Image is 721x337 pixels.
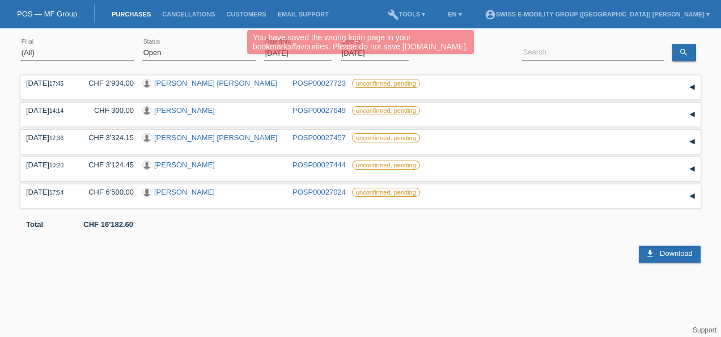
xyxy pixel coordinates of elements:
a: account_circleSwiss E-Mobility Group ([GEOGRAPHIC_DATA]) [PERSON_NAME] ▾ [479,11,715,18]
a: POSP00027649 [292,106,346,115]
a: Support [693,326,716,334]
span: 14:14 [49,108,63,114]
span: Download [660,249,693,258]
div: expand/collapse [684,106,701,123]
i: download [646,249,655,258]
a: POSP00027723 [292,79,346,87]
div: [DATE] [26,79,71,87]
label: unconfirmed, pending [352,106,420,115]
div: [DATE] [26,133,71,142]
div: expand/collapse [684,133,701,150]
i: build [388,9,399,20]
label: unconfirmed, pending [352,79,420,88]
i: account_circle [485,9,496,20]
div: CHF 6'500.00 [80,188,134,196]
a: POSP00027444 [292,161,346,169]
a: [PERSON_NAME] [PERSON_NAME] [154,79,277,87]
div: CHF 300.00 [80,106,134,115]
span: 17:54 [49,189,63,196]
a: POSP00027024 [292,188,346,196]
span: 10:20 [49,162,63,168]
a: POS — MF Group [17,10,77,18]
a: Email Support [272,11,334,18]
span: 17:45 [49,81,63,87]
div: You have saved the wrong login page in your bookmarks/favourites. Please do not save [DOMAIN_NAME]. [247,30,474,54]
label: unconfirmed, pending [352,133,420,142]
a: buildTools ▾ [382,11,431,18]
a: [PERSON_NAME] [154,188,215,196]
a: [PERSON_NAME] [PERSON_NAME] [154,133,277,142]
i: search [679,48,688,57]
div: expand/collapse [684,188,701,205]
div: expand/collapse [684,79,701,96]
b: CHF 16'182.60 [83,220,133,229]
a: search [672,44,696,61]
a: POSP00027457 [292,133,346,142]
div: expand/collapse [684,161,701,178]
a: EN ▾ [442,11,467,18]
a: Customers [221,11,272,18]
label: unconfirmed, pending [352,188,420,197]
div: CHF 2'934.00 [80,79,134,87]
div: CHF 3'124.45 [80,161,134,169]
div: [DATE] [26,106,71,115]
div: [DATE] [26,188,71,196]
b: Total [26,220,43,229]
div: [DATE] [26,161,71,169]
a: Purchases [106,11,156,18]
div: CHF 3'324.15 [80,133,134,142]
label: unconfirmed, pending [352,161,420,170]
a: [PERSON_NAME] [154,161,215,169]
a: [PERSON_NAME] [154,106,215,115]
a: Cancellations [156,11,220,18]
span: 12:36 [49,135,63,141]
a: download Download [639,246,700,263]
